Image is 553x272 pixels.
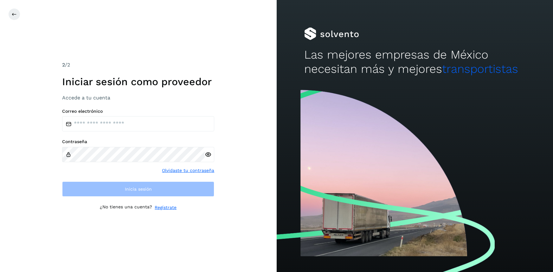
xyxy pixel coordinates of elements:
[100,204,152,211] p: ¿No tienes una cuenta?
[304,48,525,76] h2: Las mejores empresas de México necesitan más y mejores
[125,187,152,191] span: Inicia sesión
[162,167,214,174] a: Olvidaste tu contraseña
[62,61,214,69] div: /2
[62,62,65,68] span: 2
[442,62,518,76] span: transportistas
[62,109,214,114] label: Correo electrónico
[62,139,214,144] label: Contraseña
[62,181,214,197] button: Inicia sesión
[62,76,214,88] h1: Iniciar sesión como proveedor
[155,204,177,211] a: Regístrate
[62,95,214,101] h3: Accede a tu cuenta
